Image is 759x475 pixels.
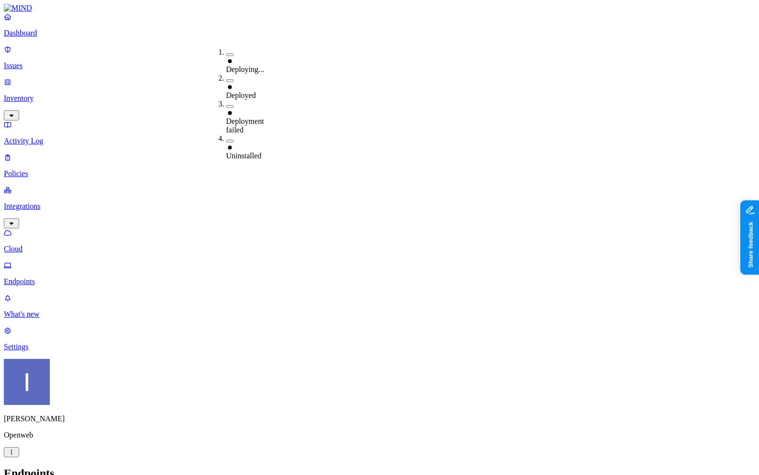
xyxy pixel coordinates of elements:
p: Endpoints [4,277,755,286]
a: Issues [4,45,755,70]
a: Inventory [4,78,755,119]
img: Itai Schwartz [4,359,50,405]
p: Issues [4,61,755,70]
p: Integrations [4,202,755,211]
span: Deployed [226,91,256,99]
span: Deployment failed [226,117,264,134]
p: Policies [4,169,755,178]
a: What's new [4,294,755,319]
p: Openweb [4,431,755,439]
p: Settings [4,343,755,351]
a: Cloud [4,228,755,253]
p: Inventory [4,94,755,103]
a: Settings [4,326,755,351]
img: MIND [4,4,32,12]
p: Cloud [4,245,755,253]
a: Dashboard [4,12,755,37]
a: MIND [4,4,755,12]
p: Dashboard [4,29,755,37]
a: Policies [4,153,755,178]
p: [PERSON_NAME] [4,415,755,423]
p: Activity Log [4,137,755,145]
p: What's new [4,310,755,319]
span: Uninstalled [226,152,262,160]
a: Endpoints [4,261,755,286]
a: Integrations [4,186,755,227]
a: Activity Log [4,120,755,145]
span: Deploying... [226,65,264,73]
